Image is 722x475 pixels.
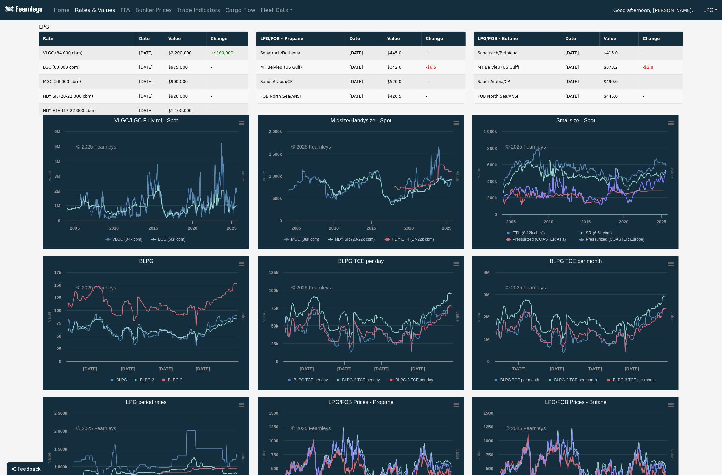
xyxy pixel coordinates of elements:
text: 2015 [149,226,158,231]
text: value [241,171,246,181]
a: Cargo Flow [223,4,258,17]
text: 175 [54,270,61,275]
text: value [455,171,460,181]
text: 1M [484,337,490,342]
text: [DATE] [374,366,389,371]
td: $342.6 [383,60,422,75]
td: +$100,000 [207,46,248,60]
text: value [47,453,52,463]
td: FOB North Sea/ANSI [256,89,345,104]
text: value [670,168,675,178]
td: - [207,60,248,75]
text: 5M [54,144,60,149]
text: 3M [54,174,60,179]
text: LPG period rates [126,399,167,405]
td: [DATE] [135,46,164,60]
text: LGC (60k cbm) [158,237,185,242]
text: 1500 [484,411,493,416]
td: [DATE] [561,46,600,60]
td: -$2.8 [639,60,683,75]
text: 200k [487,195,497,200]
text: value [47,171,52,181]
td: MT Belvieu (US Gulf) [256,60,345,75]
text: © 2025 Fearnleys [506,144,546,150]
td: [DATE] [135,89,164,104]
text: 75 [57,321,61,326]
td: $373.2 [600,60,639,75]
svg: BLPG [43,256,249,390]
text: value [670,449,675,460]
text: 800k [487,146,497,151]
text: 2010 [544,219,553,224]
svg: BLPG TCE per month [472,256,679,390]
text: © 2025 Fearnleys [76,144,116,150]
text: [DATE] [337,366,351,371]
text: 500 [486,466,493,471]
td: HDY ETH (17-22 000 cbm) [39,104,135,118]
text: 3M [484,292,490,297]
td: $900,000 [164,75,207,89]
text: 125k [269,270,279,275]
text: 500 [271,466,278,471]
text: [DATE] [550,366,564,371]
text: [DATE] [512,366,526,371]
text: 2M [484,314,490,319]
text: BLPG TCE per month [550,258,602,264]
text: 0 [487,359,490,364]
text: 100 [54,308,61,313]
text: 600k [487,162,497,167]
text: © 2025 Fearnleys [291,144,331,150]
td: $920,000 [164,89,207,104]
text: 25k [271,341,279,346]
text: 50k [271,323,279,329]
text: 1250 [484,424,493,429]
text: 6M [54,129,60,134]
text: 2 000k [54,429,68,434]
a: Bunker Prices [133,4,174,17]
td: Saudi Arabia/CP [474,75,561,89]
text: © 2025 Fearnleys [506,285,546,290]
text: MGC (38k cbm) [291,237,319,242]
text: BLPG-2 [140,378,154,382]
text: 750 [271,452,278,457]
text: 100k [269,288,279,293]
text: HDY SR (20-22k cbm) [335,237,375,242]
text: value [455,312,460,322]
text: 2020 [619,219,628,224]
text: value [670,312,675,322]
a: Trade Indicators [174,4,223,17]
text: 2020 [404,226,414,231]
text: 750 [486,452,493,457]
text: value [47,312,52,322]
th: Date [345,32,383,46]
text: 2005 [70,226,80,231]
text: 1500 [269,411,278,416]
text: 1000 [484,438,493,443]
text: 2005 [506,219,516,224]
text: 75k [271,306,279,311]
td: -$6.5 [422,60,466,75]
td: - [639,46,683,60]
text: HDY ETH (17-22k cbm) [392,237,434,242]
text: 1 000k [484,129,497,134]
text: 0 [59,359,61,364]
text: BLPG TCE per day [338,258,384,264]
td: - [422,89,466,104]
td: - [207,104,248,118]
svg: BLPG TCE per day [258,256,464,390]
text: 0 [495,212,497,217]
td: - [207,89,248,104]
text: © 2025 Fearnleys [76,285,116,290]
td: - [422,75,466,89]
text: 2M [54,189,60,194]
text: © 2025 Fearnleys [76,425,116,431]
text: 1 000k [54,464,68,469]
text: value [241,312,246,322]
text: [DATE] [159,366,173,371]
a: Fleet Data [258,4,295,17]
text: BLPG-3 TCE per day [395,378,433,382]
td: VLGC (84 000 cbm) [39,46,135,60]
svg: VLGC/LGC Fully ref - Spot [43,115,249,249]
text: 2025 [227,226,236,231]
td: [DATE] [561,89,600,104]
